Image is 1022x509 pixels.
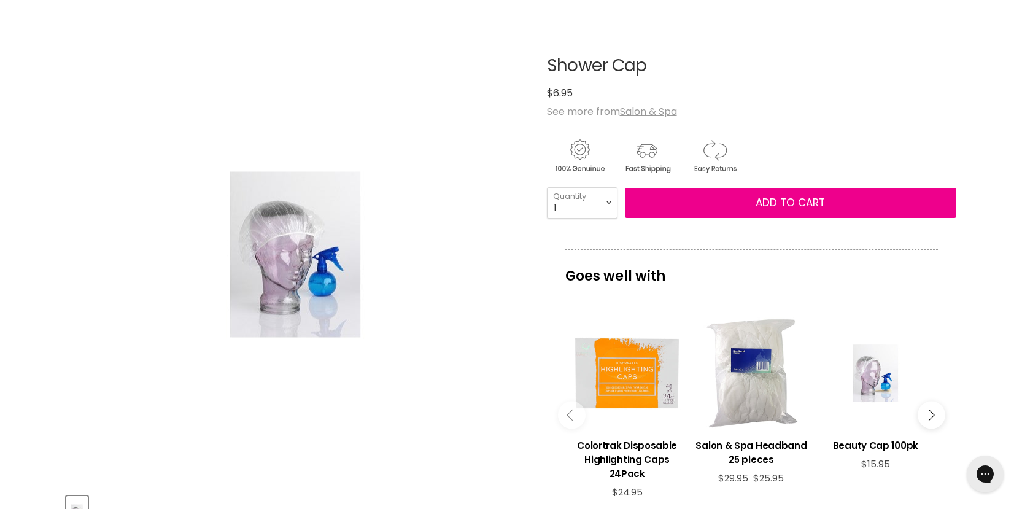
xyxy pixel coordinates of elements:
img: shipping.gif [614,138,679,175]
img: genuine.gif [547,138,612,175]
span: $6.95 [547,86,573,100]
h3: Salon & Spa Headband 25 pieces [695,438,807,467]
h3: Colortrak Disposable Highlighting Caps 24Pack [571,438,683,481]
img: returns.gif [682,138,747,175]
span: $25.95 [753,472,784,484]
img: Shower Cap [188,93,403,416]
a: View product:Colortrak Disposable Highlighting Caps 24Pack [571,317,683,429]
a: View product:Colortrak Disposable Highlighting Caps 24Pack [571,429,683,487]
a: View product:Salon & Spa Headband 25 pieces [695,317,807,429]
span: $24.95 [612,486,643,499]
a: View product:Salon & Spa Headband 25 pieces [695,429,807,473]
h1: Shower Cap [547,56,956,76]
iframe: Gorgias live chat messenger [961,451,1010,497]
span: Add to cart [756,195,825,210]
p: Goes well with [565,249,938,290]
a: Salon & Spa [620,104,677,119]
button: Add to cart [625,188,956,219]
a: View product:Beauty Cap 100pk [819,317,931,429]
h3: Beauty Cap 100pk [819,438,931,453]
span: $15.95 [861,457,890,470]
select: Quantity [547,187,617,218]
span: See more from [547,104,677,119]
a: View product:Beauty Cap 100pk [819,429,931,459]
div: Shower Cap image. Click or Scroll to Zoom. [66,26,525,484]
span: $29.95 [718,472,748,484]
